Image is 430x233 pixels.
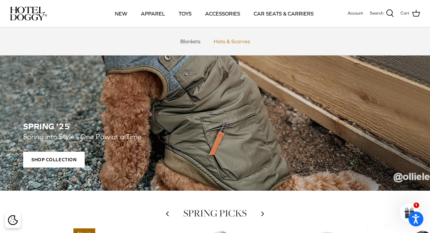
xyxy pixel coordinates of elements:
a: Search [370,9,394,18]
a: Blankets [174,31,206,51]
a: CAR SEATS & CARRIERS [248,2,320,25]
a: Cart [401,9,420,18]
img: Cookie policy [8,215,18,225]
span: Search [370,10,383,17]
a: SPRING PICKS [183,207,247,220]
button: Cookie policy [7,214,19,226]
a: ACCESSORIES [199,2,246,25]
a: NEW [109,2,133,25]
span: Cart [401,10,409,17]
a: Account [348,10,363,17]
a: TOYS [173,2,197,25]
span: Shop Collection [23,152,85,168]
a: Hats & Scarves [208,31,256,51]
img: hoteldoggycom [10,7,47,20]
div: Primary navigation [98,2,330,25]
span: Account [348,11,363,16]
a: APPAREL [135,2,171,25]
p: Spring into Style - One Paw at a Time [23,131,324,143]
h2: SPRING '25 [23,122,407,131]
div: Cookie policy [5,212,21,228]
